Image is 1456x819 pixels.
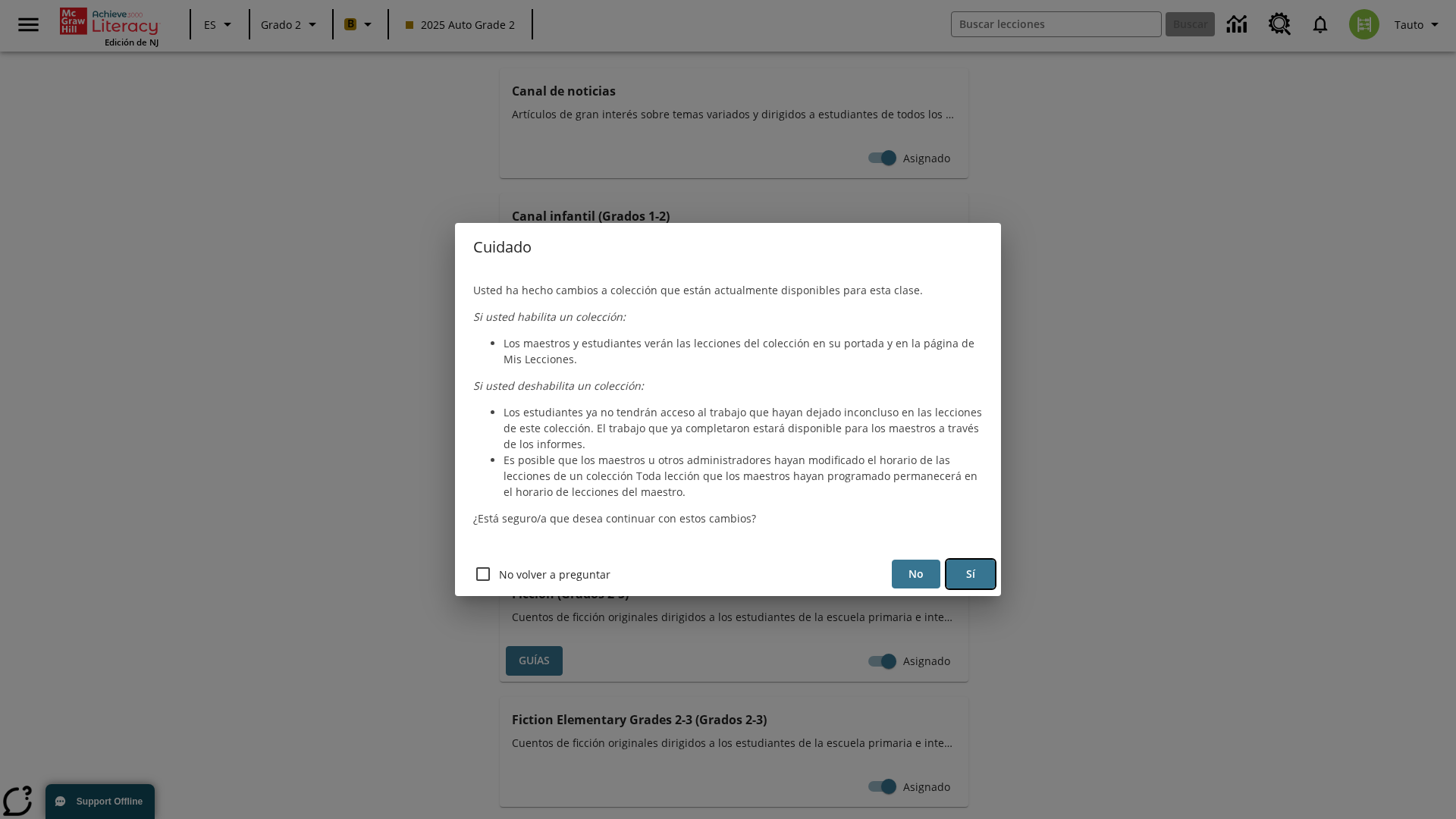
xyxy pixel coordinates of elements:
h4: Cuidado [455,223,1001,271]
button: No [892,560,940,589]
li: Los maestros y estudiantes verán las lecciones del colección en su portada y en la página de Mis ... [504,335,983,367]
p: Usted ha hecho cambios a colección que están actualmente disponibles para esta clase. [473,282,983,298]
button: Sí [946,560,995,589]
em: Si usted habilita un colección: [473,309,626,324]
em: Si usted deshabilita un colección: [473,378,644,393]
li: Es posible que los maestros u otros administradores hayan modificado el horario de las lecciones ... [504,452,983,500]
li: Los estudiantes ya no tendrán acceso al trabajo que hayan dejado inconcluso en las lecciones de e... [504,404,983,452]
p: ¿Está seguro/a que desea continuar con estos cambios? [473,510,983,526]
span: No volver a preguntar [499,566,610,582]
